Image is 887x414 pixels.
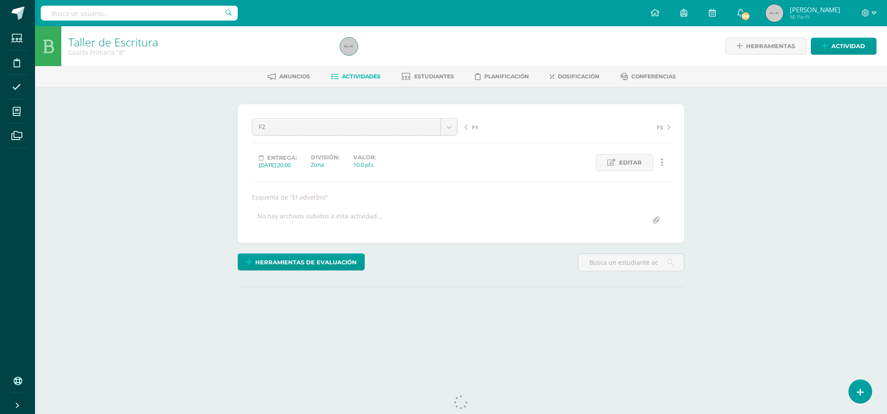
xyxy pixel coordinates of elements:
[68,35,158,49] a: Taller de Escritura
[558,73,599,80] span: Dosificación
[550,70,599,84] a: Dosificación
[831,38,865,54] span: Actividad
[620,70,676,84] a: Conferencias
[472,123,478,131] span: F1
[657,123,663,131] span: F3
[811,38,876,55] a: Actividad
[414,73,454,80] span: Estudiantes
[41,6,238,21] input: Busca un usuario...
[401,70,454,84] a: Estudiantes
[279,73,310,80] span: Anuncios
[68,48,330,56] div: Cuarto Primaria 'B'
[311,161,339,168] div: Zona
[331,70,380,84] a: Actividades
[342,73,380,80] span: Actividades
[567,123,670,131] a: F3
[252,119,457,135] a: F2
[790,5,840,14] span: [PERSON_NAME]
[766,4,783,22] img: 45x45
[248,193,674,201] div: Esquema de "El adverbio"
[790,13,840,21] span: Mi Perfil
[475,70,529,84] a: Planificación
[257,212,382,229] div: No hay archivos subidos a esta actividad...
[311,154,339,161] label: División:
[259,161,297,169] div: [DATE] 20:00
[268,70,310,84] a: Anuncios
[238,253,365,270] a: Herramientas de evaluación
[255,254,357,270] span: Herramientas de evaluación
[68,36,330,48] h1: Taller de Escritura
[725,38,806,55] a: Herramientas
[465,123,567,131] a: F1
[741,11,750,21] span: 100
[353,154,376,161] label: Valor:
[267,154,297,161] span: Entrega:
[484,73,529,80] span: Planificación
[578,254,684,271] input: Busca un estudiante aquí...
[631,73,676,80] span: Conferencias
[259,119,434,135] span: F2
[340,38,358,55] img: 45x45
[353,161,376,168] div: 10.0 pts
[746,38,795,54] span: Herramientas
[619,154,642,171] span: Editar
